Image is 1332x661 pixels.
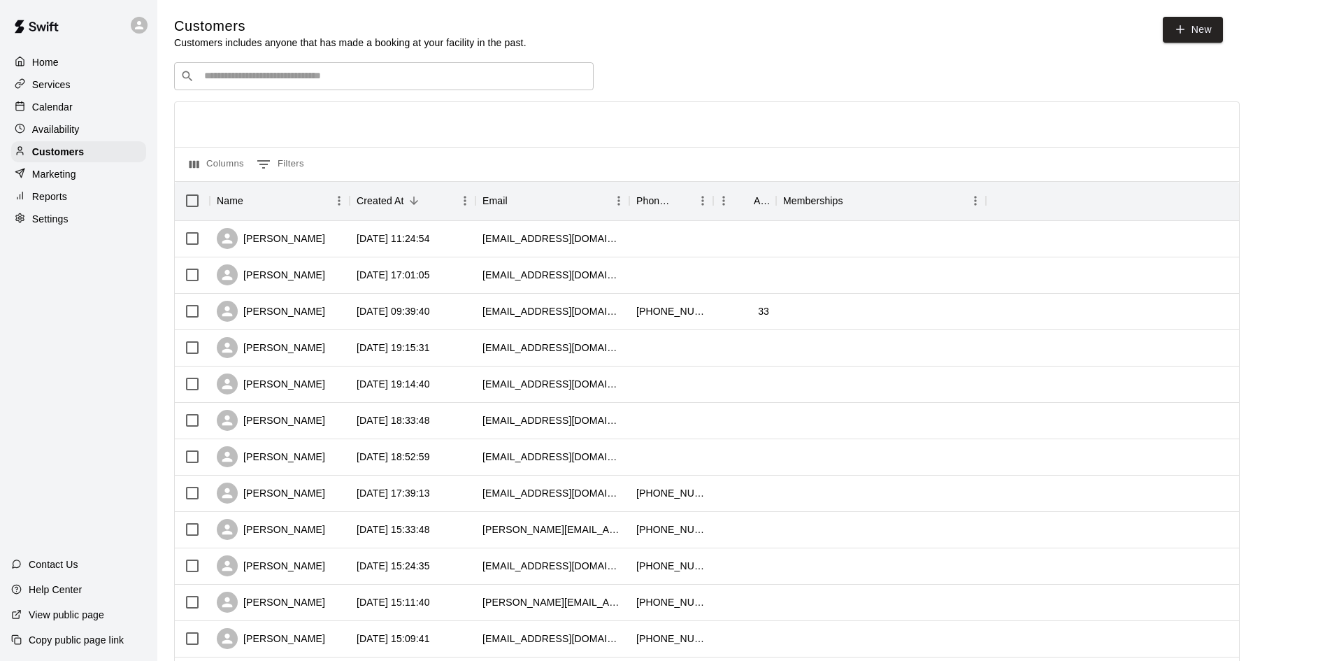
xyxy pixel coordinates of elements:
div: 2025-09-17 17:39:13 [357,486,430,500]
button: Select columns [186,153,248,176]
button: Menu [454,190,475,211]
div: jamie2lit@gmail.com [482,559,622,573]
button: Menu [965,190,986,211]
div: [PERSON_NAME] [217,410,325,431]
div: Memberships [783,181,843,220]
p: Customers includes anyone that has made a booking at your facility in the past. [174,36,527,50]
div: Search customers by name or email [174,62,594,90]
p: Home [32,55,59,69]
div: Phone Number [636,181,673,220]
p: View public page [29,608,104,622]
div: [PERSON_NAME] [217,264,325,285]
div: [PERSON_NAME] [217,592,325,613]
a: Reports [11,186,146,207]
div: Age [713,181,776,220]
div: [PERSON_NAME] [217,337,325,358]
p: Availability [32,122,80,136]
a: Services [11,74,146,95]
button: Sort [243,191,263,211]
p: Reports [32,190,67,204]
div: 2025-09-17 15:09:41 [357,632,430,646]
button: Menu [713,190,734,211]
div: +17082286607 [636,523,706,536]
div: ryan.emery81@gmail.com [482,595,622,609]
div: 2025-09-17 15:24:35 [357,559,430,573]
div: 2025-09-20 17:01:05 [357,268,430,282]
div: spencerkricci@gmail.com [482,486,622,500]
div: Created At [350,181,475,220]
div: [PERSON_NAME] [217,374,325,395]
a: Settings [11,208,146,229]
p: Calendar [32,100,73,114]
div: [PERSON_NAME] [217,628,325,649]
div: Name [210,181,350,220]
div: charlie.williams2213@gmail.com [482,413,622,427]
div: +12283553231 [636,304,706,318]
p: Customers [32,145,84,159]
div: 2025-09-17 15:33:48 [357,523,430,536]
div: wroblewski.laura@gmail.com [482,523,622,536]
p: Help Center [29,583,82,597]
button: Sort [734,191,754,211]
p: Copy public page link [29,633,124,647]
div: Email [475,181,629,220]
a: New [1163,17,1223,43]
div: 2025-09-19 18:33:48 [357,413,430,427]
div: Created At [357,181,404,220]
div: [PERSON_NAME] [217,483,325,504]
div: Name [217,181,243,220]
p: Marketing [32,167,76,181]
p: Contact Us [29,557,78,571]
div: +19703964443 [636,486,706,500]
div: ashleeledet@gmail.com [482,304,622,318]
div: Memberships [776,181,986,220]
div: Age [754,181,769,220]
div: 2025-09-17 18:52:59 [357,450,430,464]
button: Menu [608,190,629,211]
div: tnlegg@outlook.com [482,450,622,464]
div: [PERSON_NAME] [217,301,325,322]
div: king.nino.23@gmail.com [482,232,622,246]
div: +13039475566 [636,559,706,573]
div: 2025-09-19 19:14:40 [357,377,430,391]
div: pedraza7266@gmail.com [482,341,622,355]
p: Settings [32,212,69,226]
div: [PERSON_NAME] [217,446,325,467]
button: Sort [508,191,527,211]
button: Menu [692,190,713,211]
button: Sort [673,191,692,211]
button: Sort [404,191,424,211]
div: [PERSON_NAME] [217,555,325,576]
div: keithmuniz1988@gmail.com [482,377,622,391]
div: [PERSON_NAME] [217,228,325,249]
p: Services [32,78,71,92]
div: Email [482,181,508,220]
a: Calendar [11,97,146,118]
div: lbbradley90@gmail.com [482,632,622,646]
div: 2025-09-19 19:15:31 [357,341,430,355]
div: +19704434045 [636,595,706,609]
div: 2025-09-17 15:11:40 [357,595,430,609]
button: Show filters [253,153,308,176]
div: +19705815871 [636,632,706,646]
div: Phone Number [629,181,713,220]
button: Sort [843,191,863,211]
a: Customers [11,141,146,162]
a: Availability [11,119,146,140]
h5: Customers [174,17,527,36]
button: Menu [329,190,350,211]
div: [PERSON_NAME] [217,519,325,540]
div: 33 [758,304,769,318]
a: Marketing [11,164,146,185]
div: 2025-09-21 11:24:54 [357,232,430,246]
div: 2025-09-20 09:39:40 [357,304,430,318]
a: Home [11,52,146,73]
